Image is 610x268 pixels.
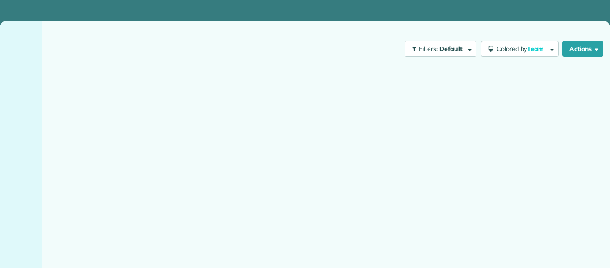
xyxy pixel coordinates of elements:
[497,45,547,53] span: Colored by
[439,45,463,53] span: Default
[400,41,476,57] a: Filters: Default
[481,41,559,57] button: Colored byTeam
[562,41,603,57] button: Actions
[419,45,438,53] span: Filters:
[527,45,545,53] span: Team
[405,41,476,57] button: Filters: Default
